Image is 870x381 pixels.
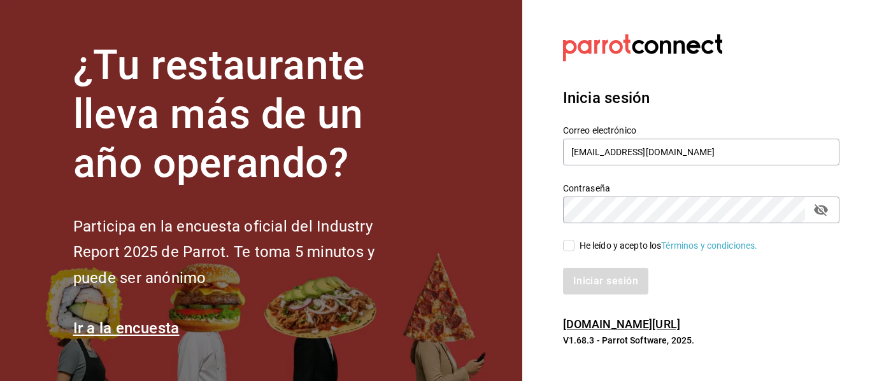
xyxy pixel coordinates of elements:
a: [DOMAIN_NAME][URL] [563,317,680,331]
h1: ¿Tu restaurante lleva más de un año operando? [73,41,417,188]
h2: Participa en la encuesta oficial del Industry Report 2025 de Parrot. Te toma 5 minutos y puede se... [73,214,417,291]
h3: Inicia sesión [563,87,839,109]
p: V1.68.3 - Parrot Software, 2025. [563,334,839,347]
div: He leído y acepto los [580,239,758,253]
button: passwordField [810,199,832,221]
a: Ir a la encuesta [73,319,180,337]
input: Ingresa tu correo electrónico [563,139,839,165]
label: Correo electrónico [563,126,839,135]
label: Contraseña [563,184,839,193]
a: Términos y condiciones. [661,240,757,251]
